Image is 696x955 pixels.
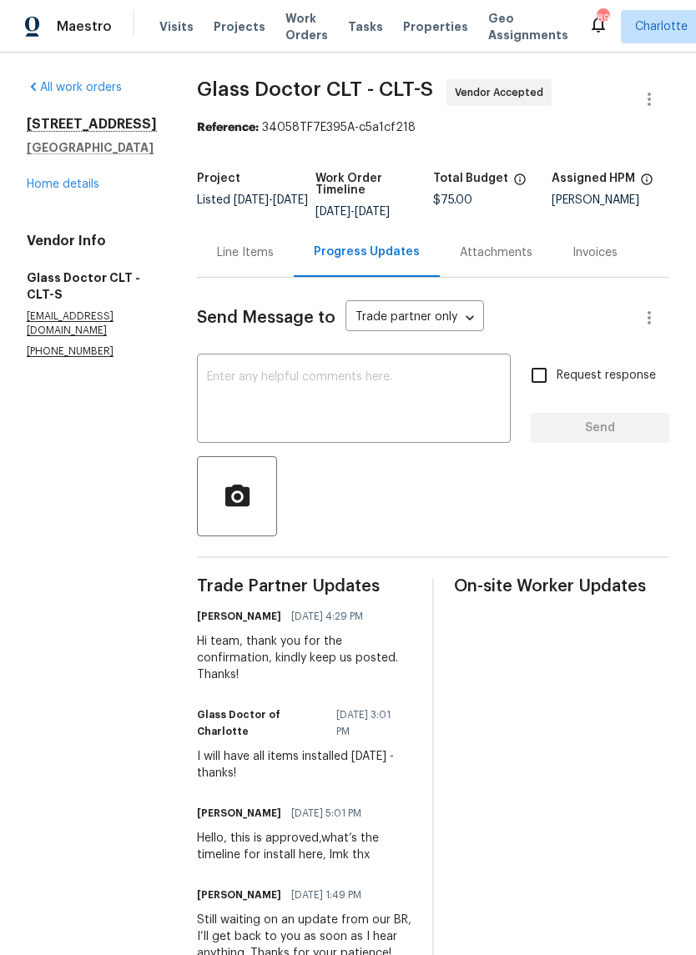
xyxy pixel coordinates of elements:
span: Request response [557,367,656,385]
h5: Assigned HPM [552,173,635,184]
span: [DATE] 3:01 PM [336,706,402,740]
span: [DATE] [234,194,269,206]
h5: Work Order Timeline [315,173,434,196]
h5: Project [197,173,240,184]
span: Properties [403,18,468,35]
a: All work orders [27,82,122,93]
div: Progress Updates [314,244,420,260]
span: Projects [214,18,265,35]
span: Visits [159,18,194,35]
span: Trade Partner Updates [197,578,412,595]
span: [DATE] [315,206,351,218]
div: Hello, this is approved,what’s the timeline for install here, lmk thx [197,830,412,863]
div: Hi team, thank you for the confirmation, kindly keep us posted. Thanks! [197,633,412,683]
span: The hpm assigned to this work order. [640,173,653,194]
span: [DATE] [273,194,308,206]
span: Vendor Accepted [455,84,550,101]
div: Line Items [217,244,274,261]
span: Maestro [57,18,112,35]
span: $75.00 [433,194,472,206]
h5: Total Budget [433,173,508,184]
span: - [315,206,390,218]
div: Trade partner only [345,304,484,332]
div: Invoices [572,244,618,261]
span: - [234,194,308,206]
span: Glass Doctor CLT - CLT-S [197,79,433,99]
span: The total cost of line items that have been proposed by Opendoor. This sum includes line items th... [513,173,527,194]
span: Geo Assignments [488,10,568,43]
b: Reference: [197,122,259,133]
span: [DATE] 1:49 PM [291,887,361,903]
a: Home details [27,178,99,190]
h4: Vendor Info [27,233,157,249]
span: Send Message to [197,309,335,326]
span: On-site Worker Updates [454,578,669,595]
span: Charlotte [635,18,688,35]
h6: Glass Doctor of Charlotte [197,706,326,740]
span: [DATE] 4:29 PM [291,608,363,625]
div: 89 [597,10,608,27]
span: Work Orders [285,10,328,43]
div: 34058TF7E395A-c5a1cf218 [197,119,669,136]
h6: [PERSON_NAME] [197,608,281,625]
span: [DATE] 5:01 PM [291,805,361,822]
span: [DATE] [355,206,390,218]
h6: [PERSON_NAME] [197,887,281,903]
span: Listed [197,194,308,206]
div: [PERSON_NAME] [552,194,670,206]
div: Attachments [460,244,532,261]
div: I will have all items installed [DATE] - thanks! [197,748,412,782]
h5: Glass Doctor CLT - CLT-S [27,269,157,303]
span: Tasks [348,21,383,33]
h6: [PERSON_NAME] [197,805,281,822]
